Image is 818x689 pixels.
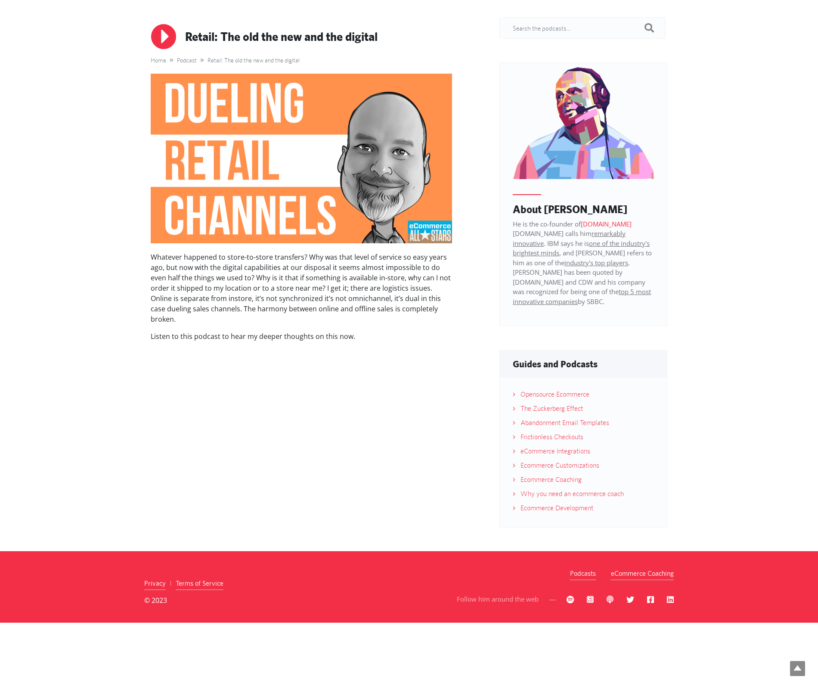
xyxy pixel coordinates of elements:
u: top 5 most innovative companies [513,287,651,306]
p: — [549,594,556,604]
p: © 2023 [144,595,409,605]
li: Retail: The old the new and the digital [208,56,300,65]
a: Podcast [177,56,197,64]
a: Terms of Service [176,579,223,590]
a: Home [151,56,166,64]
a: eCommerce Integrations [521,447,590,455]
a: Abandonment Email Templates [521,418,609,427]
a: Top [790,661,805,676]
a: Ecommerce Coaching [521,475,582,484]
h3: About [PERSON_NAME] [513,203,654,216]
a: The Zuckerberg Effect [521,404,583,413]
a: Ecommerce Customizations [521,461,599,469]
a: eCommerce Coaching [611,569,674,580]
img: Retail: The old the new and the digital [151,74,452,243]
p: Listen to this podcast to hear my deeper thoughts on this now. [151,331,452,341]
span: [PHONE_NUMBER] [19,9,77,18]
a: [PHONE_NUMBER] [9,9,77,18]
a: Opensource Ecommerce [521,390,589,398]
input: Search the podcasts... [499,17,666,39]
u: industry's top players [564,258,628,267]
img: logo-white.png [377,9,441,20]
span: Menu [781,9,799,18]
a: Frictionless Checkouts [521,432,583,441]
p: Whatever happened to store-to-store transfers? Why was that level of service so easy years ago, b... [151,252,452,324]
a: Why you need an ecommerce coach [521,489,624,498]
a: Ecommerce Development [521,503,593,512]
h3: Guides and Podcasts [513,358,654,369]
p: Follow him around the web [457,594,539,604]
h1: Retail: The old the new and the digital [185,29,378,44]
a: Privacy [144,579,166,590]
u: remarkably innovative [513,229,626,248]
a: Podcasts [570,569,596,580]
p: He is the co-founder of [DOMAIN_NAME] calls him . IBM says he is , and [PERSON_NAME] refers to hi... [513,219,654,307]
nav: breadcrumb [151,56,452,65]
img: branden-moskwa-min.png [513,67,654,179]
a: [DOMAIN_NAME] [581,220,632,228]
